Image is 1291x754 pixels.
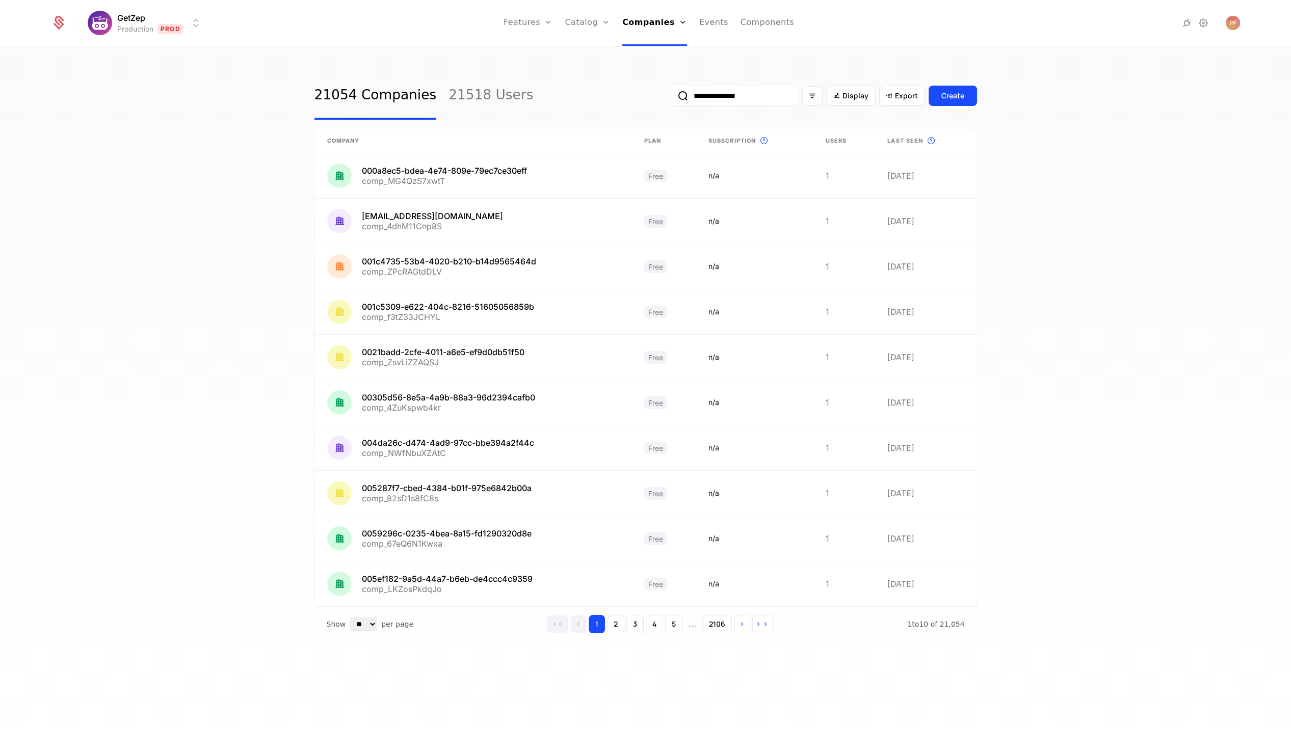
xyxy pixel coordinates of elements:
button: Create [929,86,977,106]
span: Prod [157,24,183,34]
a: Integrations [1181,17,1193,29]
button: Go to last page [752,615,774,633]
button: Open user button [1226,16,1240,30]
th: Users [813,128,876,153]
button: Go to page 3 [626,615,644,633]
button: Export [879,86,925,106]
button: Go to page 2106 [702,615,732,633]
div: Page navigation [547,615,774,633]
div: Create [941,91,964,101]
button: Select environment [91,12,202,34]
a: Settings [1197,17,1209,29]
a: 21518 Users [449,72,533,120]
span: per page [381,619,413,629]
button: Go to page 1 [589,615,605,633]
th: Plan [632,128,696,153]
span: Export [895,91,918,101]
th: Company [315,128,632,153]
span: GetZep [117,12,145,24]
button: Go to page 5 [665,615,682,633]
img: Paul Paliychuk [1226,16,1240,30]
select: Select page size [350,617,377,631]
span: Display [842,91,868,101]
button: Display [827,86,875,106]
button: Go to next page [734,615,750,633]
button: Go to page 4 [646,615,663,633]
span: 21,054 [907,620,964,628]
span: 1 to 10 of [907,620,939,628]
div: Production [117,24,153,34]
span: Last seen [887,137,923,145]
img: GetZep [88,11,112,35]
span: Show [327,619,346,629]
button: Go to page 2 [607,615,624,633]
div: Table pagination [314,607,977,641]
button: Go to first page [547,615,568,633]
a: 21054 Companies [314,72,437,120]
button: Go to previous page [570,615,587,633]
span: Subscription [708,137,756,145]
button: Filter options [802,86,823,105]
span: ... [684,616,700,632]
